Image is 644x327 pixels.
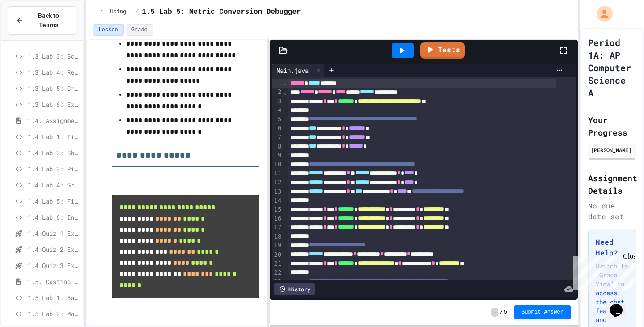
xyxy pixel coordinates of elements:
span: / [500,309,503,316]
div: Chat with us now!Close [4,4,62,57]
span: 1.4 Lab 2: Shopping Receipt Builder [28,148,80,157]
div: 3 [272,97,283,106]
div: 15 [272,205,283,214]
div: 16 [272,214,283,223]
div: 23 [272,277,283,286]
h2: Your Progress [588,114,636,139]
div: 10 [272,160,283,169]
span: 1. Using Objects and Methods [101,8,132,16]
span: 1.4 Quiz 1-Expressions and Assignment Statements [28,229,80,238]
button: Lesson [93,24,124,36]
div: 11 [272,169,283,178]
span: 5 [504,309,507,316]
span: 1.4 Lab 4: Grade Point Average [28,180,80,190]
div: 4 [272,106,283,115]
div: [PERSON_NAME] [591,146,633,154]
button: Grade [126,24,153,36]
span: - [491,308,498,317]
div: 7 [272,133,283,142]
h2: Assignment Details [588,172,636,197]
span: 1.4. Assignment and Input [28,116,80,125]
div: 13 [272,187,283,196]
span: 1.3 Lab 6: Expression Evaluator Fix [28,100,80,109]
div: 6 [272,124,283,133]
div: 17 [272,223,283,232]
div: 8 [272,142,283,151]
button: Back to Teams [8,6,76,35]
h3: Need Help? [596,237,628,258]
span: Fold line [283,79,287,86]
span: 1.4 Lab 1: Time Card Calculator [28,132,80,141]
span: 1.4 Lab 5: Fitness Tracker Debugger [28,196,80,206]
div: 1 [272,79,283,88]
span: Submit Answer [521,309,563,316]
div: Main.java [272,64,324,77]
span: Back to Teams [29,11,68,30]
span: 1.4 Lab 6: Investment Portfolio Tracker [28,212,80,222]
span: 1.5 Lab 2: Movie Runtime Calculator [28,309,80,319]
span: 1.4 Lab 3: Pizza Delivery Calculator [28,164,80,174]
span: 1.5 Lab 5: Metric Conversion Debugger [142,7,301,17]
h1: Period 1A: AP Computer Science A [588,36,636,99]
div: 2 [272,88,283,97]
span: 1.5. Casting and Ranges of Values [28,277,80,286]
span: Fold line [283,89,287,96]
div: 20 [272,251,283,259]
div: 14 [272,196,283,205]
div: 9 [272,151,283,160]
div: My Account [587,4,615,24]
span: 1.3 Lab 4: Receipt Formatter [28,68,80,77]
div: 12 [272,178,283,187]
div: 22 [272,268,283,277]
div: 18 [272,233,283,242]
iframe: chat widget [606,291,635,318]
div: No due date set [588,200,636,222]
span: 1.3 Lab 5: Grade Calculator Pro [28,84,80,93]
div: Main.java [272,66,313,75]
div: 5 [272,115,283,124]
div: 21 [272,259,283,268]
span: / [135,8,138,16]
button: Submit Answer [514,305,571,319]
span: 1.4 Quiz 2-Expressions and Assignment Statements [28,245,80,254]
div: 19 [272,241,283,250]
span: 1.3 Lab 3: Score Board Fixer [28,51,80,61]
span: 1.5 Lab 1: Bank Account Fixer [28,293,80,302]
a: Tests [420,42,465,59]
div: History [274,283,315,295]
iframe: chat widget [570,252,635,290]
span: 1.4 Quiz 3-Expressions and Assignment Statements [28,261,80,270]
